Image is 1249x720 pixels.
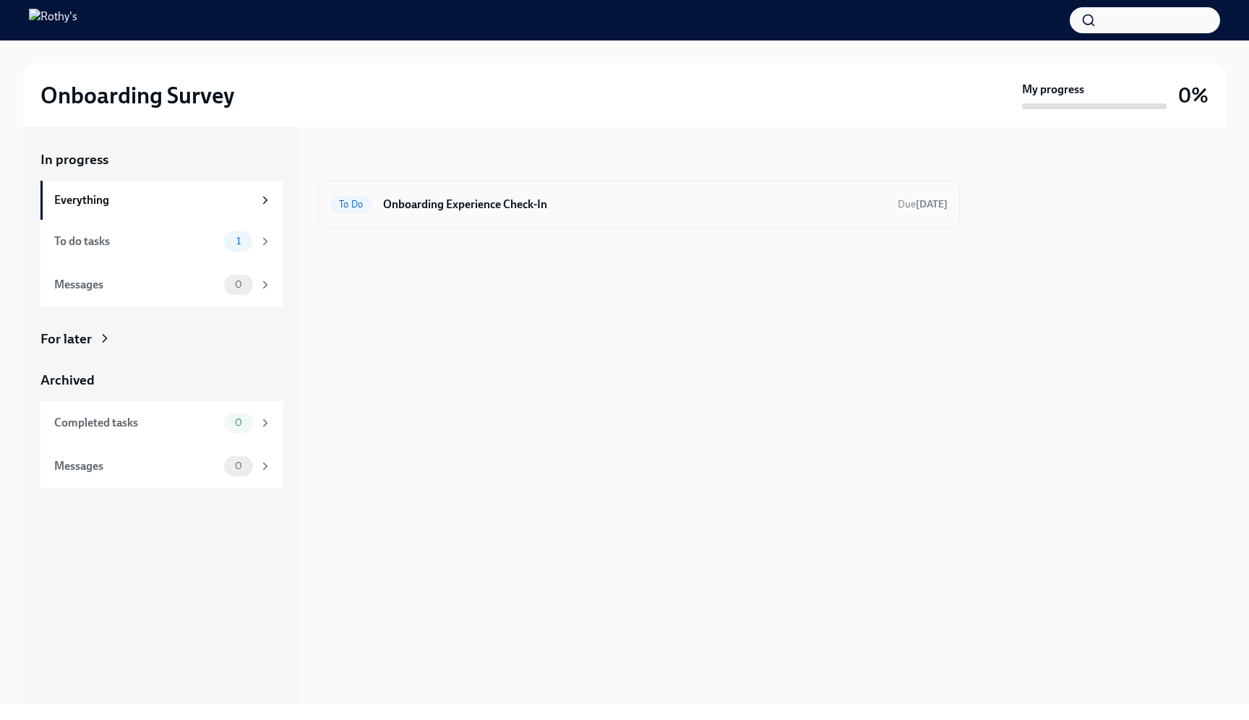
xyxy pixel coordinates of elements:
[54,415,218,431] div: Completed tasks
[1178,82,1209,108] h3: 0%
[330,193,948,216] a: To DoOnboarding Experience Check-InDue[DATE]
[54,233,218,249] div: To do tasks
[226,460,251,471] span: 0
[226,417,251,428] span: 0
[40,220,283,263] a: To do tasks1
[40,263,283,307] a: Messages0
[898,197,948,211] span: October 16th, 2025 12:00
[40,150,283,169] a: In progress
[226,279,251,290] span: 0
[1022,82,1084,98] strong: My progress
[54,458,218,474] div: Messages
[40,330,92,348] div: For later
[383,197,886,213] h6: Onboarding Experience Check-In
[40,401,283,445] a: Completed tasks0
[318,150,386,169] div: In progress
[40,330,283,348] a: For later
[40,445,283,488] a: Messages0
[40,81,234,110] h2: Onboarding Survey
[29,9,77,32] img: Rothy's
[40,371,283,390] a: Archived
[54,277,218,293] div: Messages
[916,198,948,210] strong: [DATE]
[330,199,372,210] span: To Do
[40,181,283,220] a: Everything
[54,192,253,208] div: Everything
[228,236,249,247] span: 1
[898,198,948,210] span: Due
